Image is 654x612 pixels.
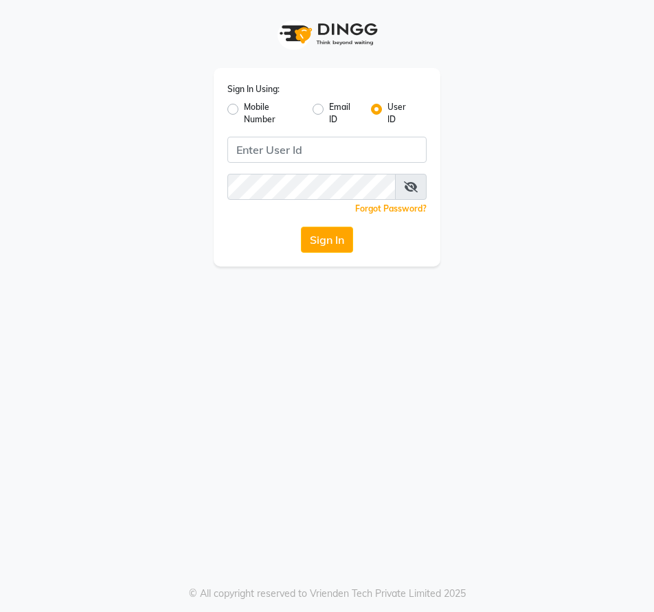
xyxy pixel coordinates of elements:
input: Username [227,174,396,200]
label: User ID [387,101,416,126]
img: logo1.svg [272,14,382,54]
label: Mobile Number [244,101,302,126]
label: Email ID [329,101,360,126]
input: Username [227,137,427,163]
label: Sign In Using: [227,83,280,95]
a: Forgot Password? [355,203,427,214]
button: Sign In [301,227,353,253]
